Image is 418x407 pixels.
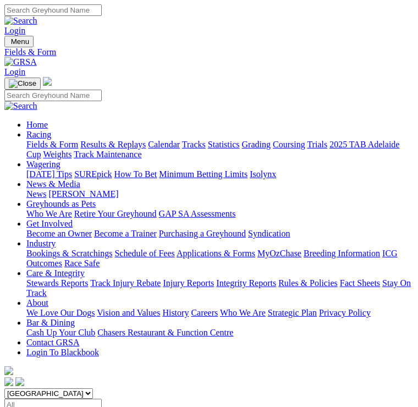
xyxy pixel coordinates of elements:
div: Bar & Dining [26,328,414,338]
div: About [26,308,414,318]
a: Purchasing a Greyhound [159,229,246,238]
img: Search [4,101,37,111]
a: News [26,189,46,199]
a: Become a Trainer [94,229,157,238]
div: Industry [26,249,414,268]
a: 2025 TAB Adelaide Cup [26,140,399,159]
a: Integrity Reports [216,278,276,288]
div: Racing [26,140,414,159]
button: Toggle navigation [4,36,34,47]
a: Minimum Betting Limits [159,169,248,179]
a: Statistics [208,140,240,149]
span: Menu [11,37,29,46]
a: Bar & Dining [26,318,75,327]
a: Stewards Reports [26,278,88,288]
a: Chasers Restaurant & Function Centre [97,328,233,337]
a: Retire Your Greyhound [74,209,157,218]
a: Industry [26,239,56,248]
a: Strategic Plan [268,308,317,317]
a: News & Media [26,179,80,189]
a: Track Maintenance [74,150,141,159]
a: Careers [191,308,218,317]
img: Close [9,79,36,88]
a: Login [4,67,25,76]
a: GAP SA Assessments [159,209,236,218]
img: logo-grsa-white.png [43,77,52,86]
a: Rules & Policies [278,278,338,288]
div: Care & Integrity [26,278,414,298]
a: Breeding Information [304,249,380,258]
a: Grading [242,140,271,149]
a: ICG Outcomes [26,249,398,268]
input: Search [4,90,102,101]
a: Applications & Forms [177,249,255,258]
div: Wagering [26,169,414,179]
a: Who We Are [220,308,266,317]
a: Privacy Policy [319,308,371,317]
a: Race Safe [64,258,100,268]
div: Greyhounds as Pets [26,209,414,219]
a: Fields & Form [4,47,414,57]
a: Care & Integrity [26,268,85,278]
a: We Love Our Dogs [26,308,95,317]
img: twitter.svg [15,377,24,386]
a: Greyhounds as Pets [26,199,96,208]
a: [DATE] Tips [26,169,72,179]
a: Login To Blackbook [26,348,99,357]
a: Wagering [26,159,61,169]
a: SUREpick [74,169,112,179]
a: Calendar [148,140,180,149]
a: Home [26,120,48,129]
a: Cash Up Your Club [26,328,95,337]
a: Isolynx [250,169,276,179]
a: [PERSON_NAME] [48,189,118,199]
button: Toggle navigation [4,78,41,90]
a: Vision and Values [97,308,160,317]
a: Bookings & Scratchings [26,249,112,258]
img: logo-grsa-white.png [4,366,13,375]
img: facebook.svg [4,377,13,386]
a: Who We Are [26,209,72,218]
a: Login [4,26,25,35]
a: History [162,308,189,317]
a: Get Involved [26,219,73,228]
a: Stay On Track [26,278,411,298]
a: Fact Sheets [340,278,380,288]
div: Get Involved [26,229,414,239]
a: Results & Replays [80,140,146,149]
a: Trials [307,140,327,149]
a: Track Injury Rebate [90,278,161,288]
a: Schedule of Fees [114,249,174,258]
div: News & Media [26,189,414,199]
a: How To Bet [114,169,157,179]
a: Contact GRSA [26,338,79,347]
a: Injury Reports [163,278,214,288]
a: Become an Owner [26,229,92,238]
img: GRSA [4,57,37,67]
a: Racing [26,130,51,139]
a: MyOzChase [257,249,301,258]
a: Coursing [273,140,305,149]
img: Search [4,16,37,26]
a: About [26,298,48,307]
a: Syndication [248,229,290,238]
a: Tracks [182,140,206,149]
a: Weights [43,150,71,159]
input: Search [4,4,102,16]
a: Fields & Form [26,140,78,149]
